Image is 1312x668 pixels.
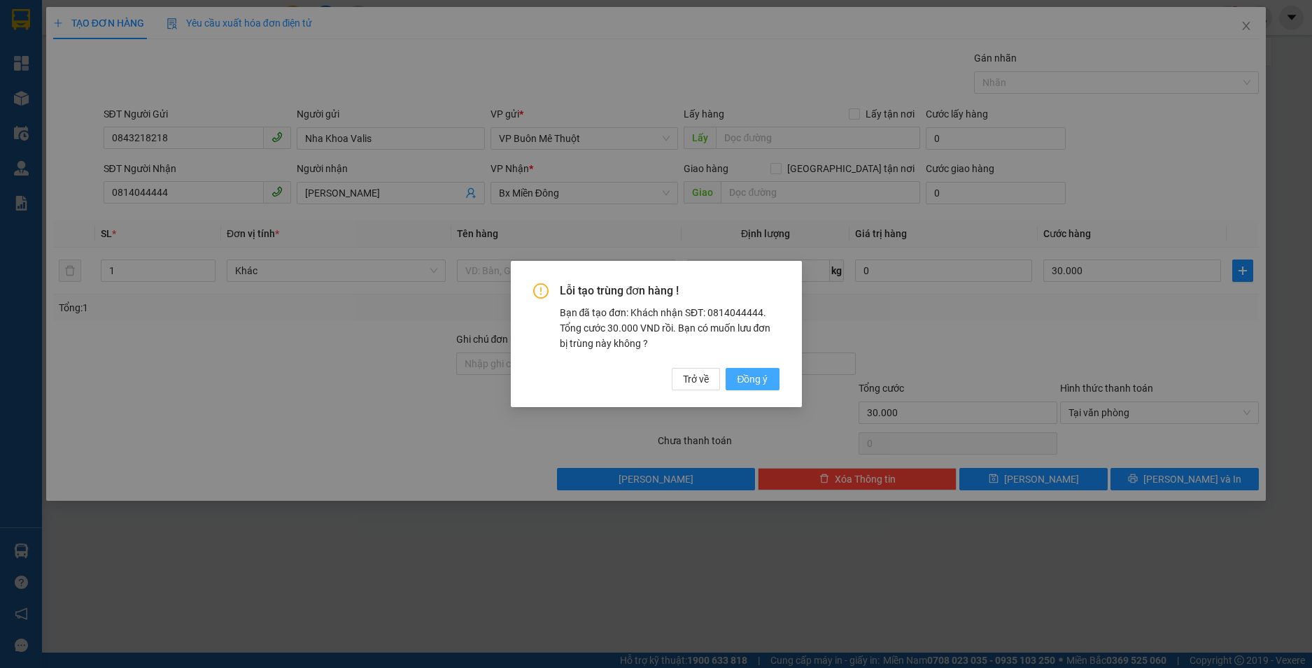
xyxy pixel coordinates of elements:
[560,305,780,351] div: Bạn đã tạo đơn: Khách nhận SĐT: 0814044444. Tổng cước 30.000 VND rồi. Bạn có muốn lưu đơn bị trùn...
[533,283,549,299] span: exclamation-circle
[726,368,779,390] button: Đồng ý
[560,283,780,299] span: Lỗi tạo trùng đơn hàng !
[672,368,720,390] button: Trở về
[737,371,768,387] span: Đồng ý
[683,371,709,387] span: Trở về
